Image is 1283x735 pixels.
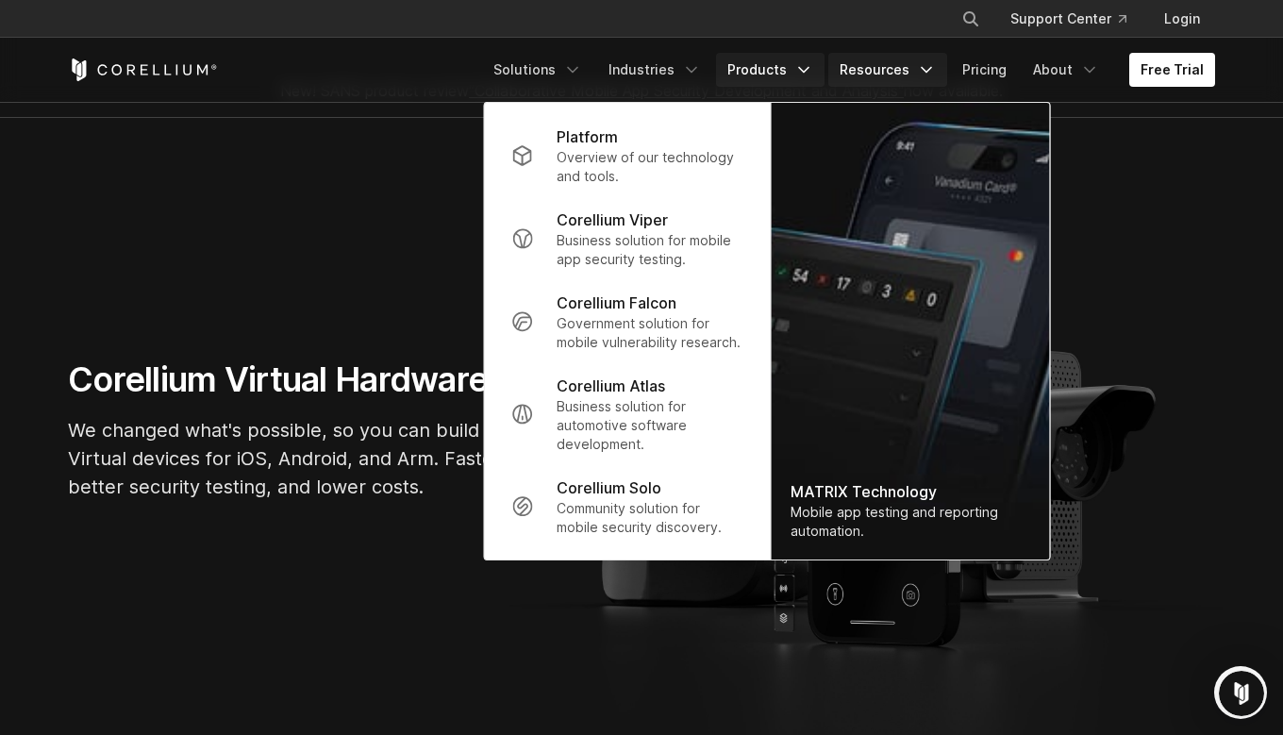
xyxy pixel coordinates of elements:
p: Business solution for automotive software development. [557,397,744,454]
a: Platform Overview of our technology and tools. [496,114,759,197]
p: We changed what's possible, so you can build what's next. Virtual devices for iOS, Android, and A... [68,416,634,501]
p: Platform [557,125,618,148]
a: Corellium Solo Community solution for mobile security discovery. [496,465,759,548]
a: Corellium Falcon Government solution for mobile vulnerability research. [496,280,759,363]
a: About [1022,53,1110,87]
p: Government solution for mobile vulnerability research. [557,314,744,352]
p: Overview of our technology and tools. [557,148,744,186]
a: Resources [828,53,947,87]
a: Corellium Viper Business solution for mobile app security testing. [496,197,759,280]
p: Corellium Solo [557,476,661,499]
a: Pricing [951,53,1018,87]
iframe: Intercom live chat [1219,671,1264,716]
p: Business solution for mobile app security testing. [557,231,744,269]
div: Navigation Menu [482,53,1215,87]
h1: Corellium Virtual Hardware [68,359,634,401]
div: Navigation Menu [939,2,1215,36]
iframe: Intercom live chat discovery launcher [1214,666,1267,719]
img: Matrix_WebNav_1x [772,103,1050,560]
div: MATRIX Technology [791,480,1031,503]
a: Corellium Atlas Business solution for automotive software development. [496,363,759,465]
p: Corellium Falcon [557,292,676,314]
button: Search [954,2,988,36]
a: Industries [597,53,712,87]
a: Support Center [995,2,1141,36]
a: Free Trial [1129,53,1215,87]
a: Login [1149,2,1215,36]
p: Corellium Atlas [557,375,665,397]
p: Community solution for mobile security discovery. [557,499,744,537]
a: Solutions [482,53,593,87]
a: MATRIX Technology Mobile app testing and reporting automation. [772,103,1050,560]
p: Corellium Viper [557,209,668,231]
a: Corellium Home [68,58,218,81]
a: Products [716,53,825,87]
div: Mobile app testing and reporting automation. [791,503,1031,541]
